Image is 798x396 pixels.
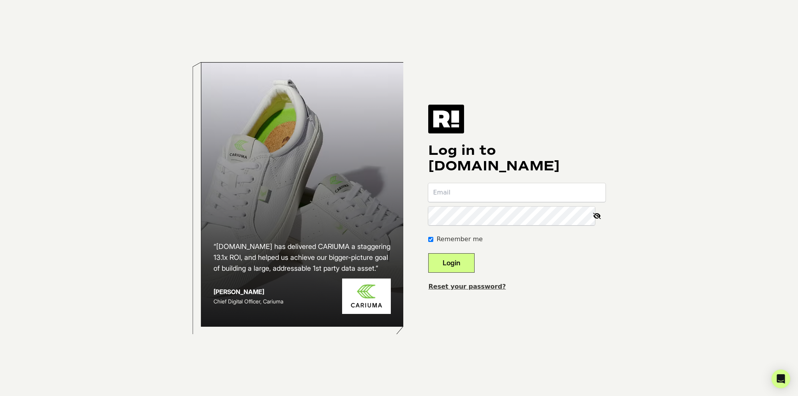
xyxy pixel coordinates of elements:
a: Reset your password? [428,283,506,290]
input: Email [428,183,606,202]
h1: Log in to [DOMAIN_NAME] [428,143,606,174]
label: Remember me [436,235,482,244]
span: Chief Digital Officer, Cariuma [214,298,283,305]
div: Open Intercom Messenger [772,370,790,388]
button: Login [428,253,475,273]
img: Retention.com [428,105,464,133]
h2: “[DOMAIN_NAME] has delivered CARIUMA a staggering 13.1x ROI, and helped us achieve our bigger-pic... [214,241,391,274]
img: Cariuma [342,279,391,314]
strong: [PERSON_NAME] [214,288,264,296]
